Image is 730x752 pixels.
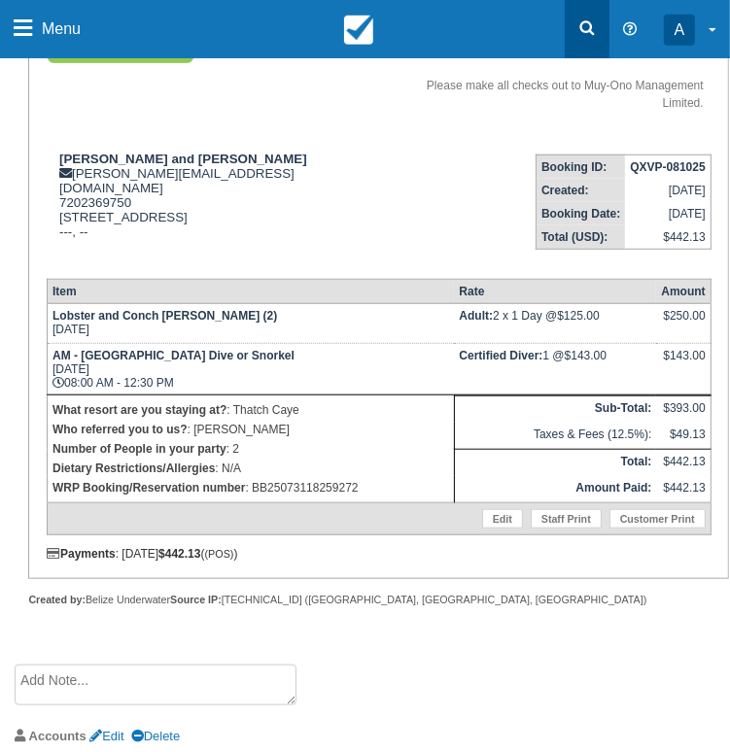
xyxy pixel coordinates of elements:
[131,729,180,743] a: Delete
[609,509,706,529] a: Customer Print
[661,349,705,378] div: $143.00
[557,309,599,323] span: $125.00
[656,423,711,449] td: $49.13
[537,179,626,202] th: Created:
[625,225,711,250] td: $442.13
[28,593,729,607] div: Belize Underwater [TECHNICAL_ID] ([GEOGRAPHIC_DATA], [GEOGRAPHIC_DATA], [GEOGRAPHIC_DATA])
[47,304,454,344] td: [DATE]
[47,547,712,561] div: : [DATE] ( )
[52,349,295,362] strong: AM - [GEOGRAPHIC_DATA] Dive or Snorkel
[537,202,626,225] th: Booking Date:
[47,280,454,304] th: Item
[52,439,449,459] p: : 2
[47,547,116,561] strong: Payments
[205,548,234,560] small: (POS)
[52,459,449,478] p: : N/A
[52,481,245,495] strong: WRP Booking/Reservation number
[170,594,222,605] strong: Source IP:
[656,450,711,476] td: $442.13
[459,309,493,323] strong: Adult
[89,729,123,743] a: Edit
[52,442,226,456] strong: Number of People in your party
[394,12,703,112] address: + [PHONE_NUMBER] [EMAIL_ADDRESS][DOMAIN_NAME] TIN # 206604 Please make all checks out to Muy-Ono ...
[656,476,711,502] td: $442.13
[459,349,542,362] strong: Certified Diver
[630,160,705,174] strong: QXVP-081025
[664,15,695,46] div: A
[454,396,656,423] th: Sub-Total:
[565,349,607,362] span: $143.00
[344,16,373,45] img: checkfront-main-nav-mini-logo.png
[52,423,188,436] strong: Who referred you to us?
[656,396,711,423] td: $393.00
[47,344,454,395] td: [DATE] 08:00 AM - 12:30 PM
[29,729,87,743] strong: Accounts
[52,400,449,420] p: : Thatch Caye
[28,594,86,605] strong: Created by:
[52,403,226,417] strong: What resort are you staying at?
[482,509,523,529] a: Edit
[454,344,656,395] td: 1 @
[454,304,656,344] td: 2 x 1 Day @
[52,420,449,439] p: : [PERSON_NAME]
[537,225,626,250] th: Total (USD):
[454,280,656,304] th: Rate
[59,152,307,166] strong: [PERSON_NAME] and [PERSON_NAME]
[52,478,449,497] p: : BB25073118259272
[454,423,656,449] td: Taxes & Fees (12.5%):
[454,450,656,476] th: Total:
[537,154,626,179] th: Booking ID:
[52,309,277,323] strong: Lobster and Conch [PERSON_NAME] (2)
[661,309,705,338] div: $250.00
[52,461,215,475] strong: Dietary Restrictions/Allergies
[656,280,711,304] th: Amount
[531,509,602,529] a: Staff Print
[454,476,656,502] th: Amount Paid:
[623,22,637,36] i: Help
[47,152,386,263] div: [PERSON_NAME][EMAIL_ADDRESS][DOMAIN_NAME] 7202369750 [STREET_ADDRESS] ---, --
[625,202,711,225] td: [DATE]
[158,547,200,561] strong: $442.13
[625,179,711,202] td: [DATE]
